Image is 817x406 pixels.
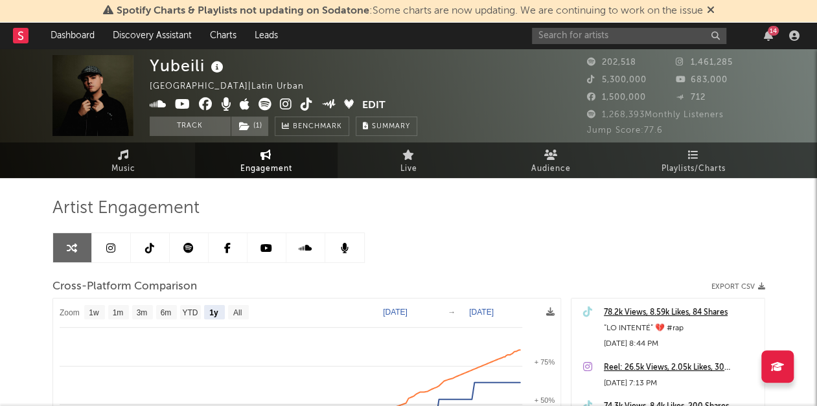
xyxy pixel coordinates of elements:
button: (1) [231,117,268,136]
a: Benchmark [275,117,349,136]
text: 3m [136,308,147,317]
span: Music [111,161,135,177]
a: Charts [201,23,246,49]
text: → [448,308,455,317]
span: Engagement [240,161,292,177]
text: + 50% [534,396,555,404]
span: Playlists/Charts [662,161,726,177]
div: [DATE] 8:44 PM [604,336,758,352]
span: Audience [531,161,571,177]
div: Yubeili [150,55,227,76]
span: ( 1 ) [231,117,269,136]
div: [GEOGRAPHIC_DATA] | Latin Urban [150,79,319,95]
text: 1m [112,308,123,317]
span: : Some charts are now updating. We are continuing to work on the issue [117,6,703,16]
div: [DATE] 7:13 PM [604,376,758,391]
text: 1w [89,308,99,317]
button: 14 [764,30,773,41]
text: 1y [209,308,218,317]
span: 683,000 [676,76,728,84]
span: Cross-Platform Comparison [52,279,197,295]
span: 5,300,000 [587,76,647,84]
text: 6m [160,308,171,317]
a: Engagement [195,142,338,178]
a: Live [338,142,480,178]
span: Artist Engagement [52,201,200,216]
span: Dismiss [707,6,715,16]
text: All [233,308,241,317]
button: Track [150,117,231,136]
button: Export CSV [711,283,765,291]
text: Zoom [60,308,80,317]
div: 14 [768,26,779,36]
div: “LO INTENTÉ” 💔 #rap [604,321,758,336]
text: + 75% [534,358,555,366]
text: [DATE] [469,308,494,317]
span: Jump Score: 77.6 [587,126,663,135]
span: Spotify Charts & Playlists not updating on Sodatone [117,6,369,16]
span: 1,461,285 [676,58,733,67]
text: YTD [182,308,198,317]
span: 1,500,000 [587,93,646,102]
a: Leads [246,23,287,49]
span: Live [400,161,417,177]
span: 202,518 [587,58,636,67]
span: Benchmark [293,119,342,135]
input: Search for artists [532,28,726,44]
span: 1,268,393 Monthly Listeners [587,111,724,119]
a: Playlists/Charts [623,142,765,178]
span: Summary [372,123,410,130]
text: [DATE] [383,308,408,317]
a: Reel: 26.5k Views, 2.05k Likes, 30 Comments [604,360,758,376]
a: Dashboard [41,23,104,49]
a: 78.2k Views, 8.59k Likes, 84 Shares [604,305,758,321]
a: Music [52,142,195,178]
a: Discovery Assistant [104,23,201,49]
a: Audience [480,142,623,178]
button: Summary [356,117,417,136]
button: Edit [362,98,385,114]
span: 712 [676,93,706,102]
